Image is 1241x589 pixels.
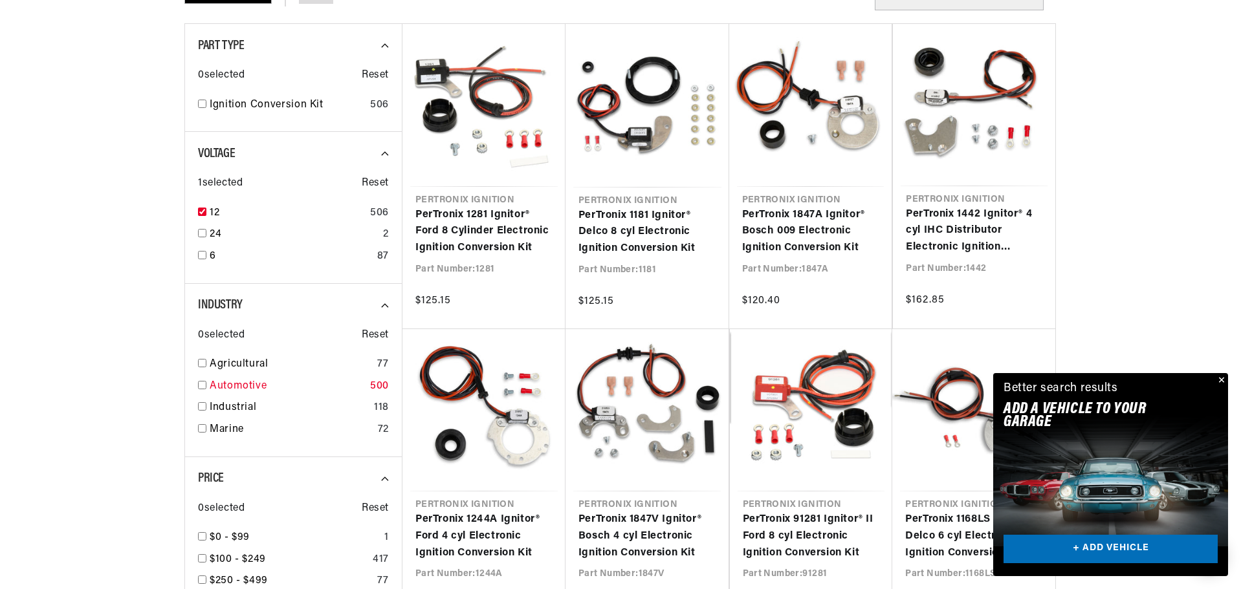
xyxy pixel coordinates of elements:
a: PerTronix 1181 Ignitor® Delco 8 cyl Electronic Ignition Conversion Kit [578,208,716,257]
a: PerTronix 91281 Ignitor® II Ford 8 cyl Electronic Ignition Conversion Kit [743,511,880,561]
span: $100 - $249 [210,554,266,564]
a: Marine [210,422,373,438]
a: 24 [210,226,378,243]
div: 1 [384,530,389,546]
div: 77 [377,356,389,373]
span: Reset [362,500,389,517]
div: 506 [370,205,389,222]
div: 2 [383,226,389,243]
a: PerTronix 1847A Ignitor® Bosch 009 Electronic Ignition Conversion Kit [742,207,879,257]
div: 87 [377,248,389,265]
span: Voltage [198,147,235,160]
a: Industrial [210,400,369,416]
span: Reset [362,67,389,84]
span: 0 selected [198,327,245,344]
button: Close [1213,373,1228,389]
div: 72 [378,422,389,438]
a: Agricultural [210,356,372,373]
a: 6 [210,248,372,265]
a: PerTronix 1442 Ignitor® 4 cyl IHC Distributor Electronic Ignition Conversion Kit [906,206,1042,256]
span: $250 - $499 [210,575,268,586]
span: 0 selected [198,500,245,517]
div: 118 [374,400,389,416]
a: Automotive [210,378,365,395]
span: Price [198,472,224,485]
a: PerTronix 1281 Ignitor® Ford 8 Cylinder Electronic Ignition Conversion Kit [415,207,553,257]
span: Part Type [198,39,244,52]
div: Better search results [1004,380,1118,398]
h2: Add A VEHICLE to your garage [1004,403,1185,429]
span: 1 selected [198,175,243,192]
a: Ignition Conversion Kit [210,97,365,114]
a: 12 [210,205,365,222]
span: Reset [362,327,389,344]
div: 506 [370,97,389,114]
span: $0 - $99 [210,532,250,542]
span: Industry [198,299,243,312]
a: PerTronix 1244A Ignitor® Ford 4 cyl Electronic Ignition Conversion Kit [415,511,553,561]
a: + ADD VEHICLE [1004,535,1218,564]
div: 417 [373,552,389,568]
a: PerTronix 1847V Ignitor® Bosch 4 cyl Electronic Ignition Conversion Kit [578,511,716,561]
a: PerTronix 1168LS Ignitor® Delco 6 cyl Electronic Ignition Conversion Kit [905,511,1042,561]
div: 500 [370,378,389,395]
span: 0 selected [198,67,245,84]
span: Reset [362,175,389,192]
